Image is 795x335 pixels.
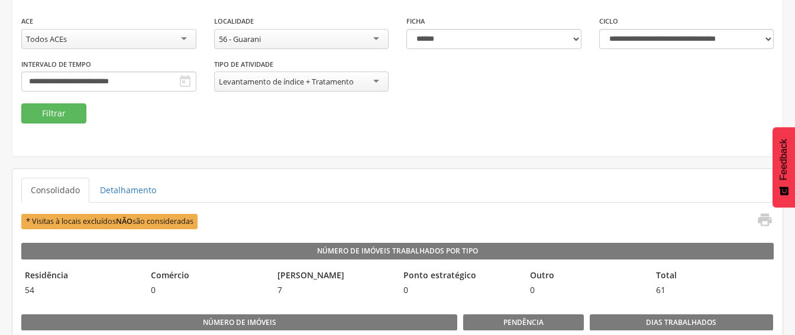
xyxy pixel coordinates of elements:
div: 56 - Guarani [219,34,261,44]
button: Feedback - Mostrar pesquisa [773,127,795,207]
legend: Outro [526,269,647,283]
span: 7 [274,284,394,296]
label: Localidade [214,17,254,26]
legend: Número de imóveis [21,314,457,331]
span: 0 [526,284,647,296]
span: * Visitas à locais excluídos são consideradas [21,214,198,229]
label: Intervalo de Tempo [21,60,91,69]
legend: Comércio [147,269,267,283]
label: Ciclo [599,17,618,26]
span: 0 [147,284,267,296]
i:  [757,212,773,228]
legend: Residência [21,269,141,283]
span: 61 [652,284,773,296]
legend: Ponto estratégico [400,269,520,283]
legend: Total [652,269,773,283]
label: Ficha [406,17,425,26]
i:  [178,74,192,89]
a: Detalhamento [91,178,166,203]
label: Tipo de Atividade [214,60,273,69]
legend: [PERSON_NAME] [274,269,394,283]
div: Todos ACEs [26,34,67,44]
legend: Pendência [463,314,583,331]
a:  [749,212,773,231]
b: NÃO [116,216,132,226]
span: Feedback [778,139,789,180]
div: Levantamento de índice + Tratamento [219,76,354,87]
a: Consolidado [21,178,89,203]
span: 54 [21,284,141,296]
legend: Dias Trabalhados [590,314,773,331]
button: Filtrar [21,103,86,123]
span: 0 [400,284,520,296]
label: ACE [21,17,33,26]
legend: Número de Imóveis Trabalhados por Tipo [21,243,774,259]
